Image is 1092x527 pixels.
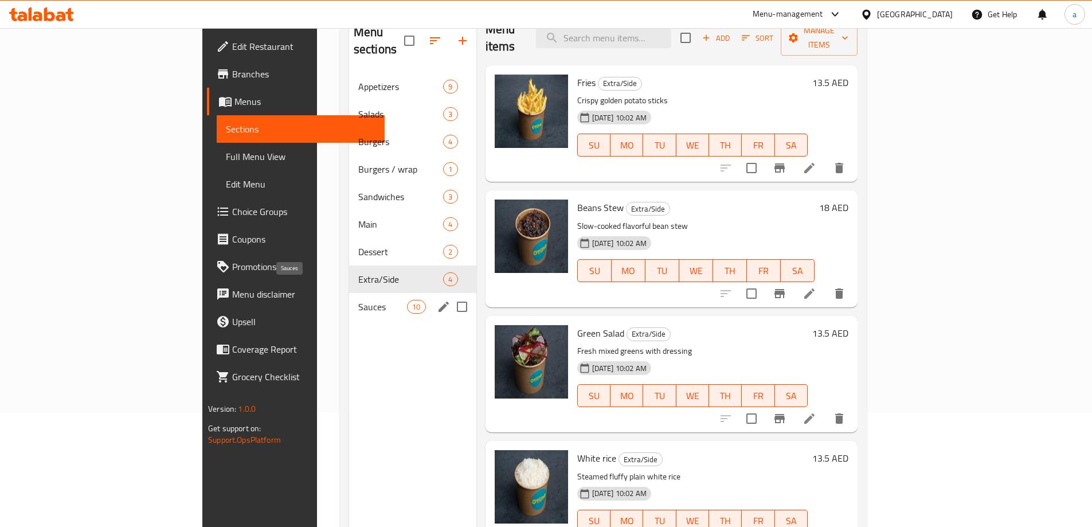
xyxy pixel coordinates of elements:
[825,280,853,307] button: delete
[358,107,444,121] span: Salads
[610,384,643,407] button: MO
[812,325,848,341] h6: 13.5 AED
[803,412,816,425] a: Edit menu item
[752,263,776,279] span: FR
[232,342,375,356] span: Coverage Report
[577,219,815,233] p: Slow-cooked flavorful bean stew
[577,384,610,407] button: SU
[443,190,457,204] div: items
[232,40,375,53] span: Edit Restaurant
[349,238,476,266] div: Dessert2
[349,73,476,100] div: Appetizers9
[444,247,457,257] span: 2
[709,384,742,407] button: TH
[619,453,662,466] span: Extra/Side
[742,32,773,45] span: Sort
[232,205,375,218] span: Choice Groups
[217,170,385,198] a: Edit Menu
[700,32,731,45] span: Add
[232,287,375,301] span: Menu disclaimer
[588,363,651,374] span: [DATE] 10:02 AM
[1073,8,1077,21] span: a
[679,259,713,282] button: WE
[443,217,457,231] div: items
[207,363,385,391] a: Grocery Checklist
[812,450,848,466] h6: 13.5 AED
[358,217,444,231] span: Main
[349,128,476,155] div: Burgers4
[443,245,457,259] div: items
[718,263,742,279] span: TH
[349,293,476,321] div: Sauces10edit
[709,134,742,157] button: TH
[825,154,853,182] button: delete
[358,80,444,93] div: Appetizers
[803,287,816,300] a: Edit menu item
[746,137,770,154] span: FR
[234,95,375,108] span: Menus
[645,259,679,282] button: TU
[577,259,612,282] button: SU
[610,134,643,157] button: MO
[766,154,793,182] button: Branch-specific-item
[742,384,774,407] button: FR
[615,137,639,154] span: MO
[790,24,848,52] span: Manage items
[207,225,385,253] a: Coupons
[819,200,848,216] h6: 18 AED
[676,384,709,407] button: WE
[598,77,642,91] div: Extra/Side
[407,300,425,314] div: items
[349,68,476,325] nav: Menu sections
[358,135,444,149] span: Burgers
[207,280,385,308] a: Menu disclaimer
[238,401,256,416] span: 1.0.0
[217,115,385,143] a: Sections
[746,388,770,404] span: FR
[803,161,816,175] a: Edit menu item
[444,192,457,202] span: 3
[358,300,407,314] span: Sauces
[780,137,803,154] span: SA
[612,259,645,282] button: MO
[766,280,793,307] button: Branch-specific-item
[643,134,676,157] button: TU
[785,263,810,279] span: SA
[582,137,606,154] span: SU
[681,388,704,404] span: WE
[358,245,444,259] span: Dessert
[443,135,457,149] div: items
[207,60,385,88] a: Branches
[648,388,671,404] span: TU
[714,137,737,154] span: TH
[444,109,457,120] span: 3
[582,388,606,404] span: SU
[495,200,568,273] img: Beans Stew
[780,388,803,404] span: SA
[598,77,641,90] span: Extra/Side
[577,325,624,342] span: Green Salad
[349,210,476,238] div: Main4
[643,384,676,407] button: TU
[627,202,670,216] span: Extra/Side
[577,470,808,484] p: Steamed fluffy plain white rice
[232,370,375,384] span: Grocery Checklist
[648,137,671,154] span: TU
[734,29,781,47] span: Sort items
[444,219,457,230] span: 4
[232,315,375,329] span: Upsell
[627,327,670,341] span: Extra/Side
[408,302,425,313] span: 10
[207,308,385,335] a: Upsell
[207,335,385,363] a: Coverage Report
[582,263,607,279] span: SU
[825,405,853,432] button: delete
[775,384,808,407] button: SA
[577,344,808,358] p: Fresh mixed greens with dressing
[226,177,375,191] span: Edit Menu
[536,28,671,48] input: search
[207,33,385,60] a: Edit Restaurant
[616,263,641,279] span: MO
[681,137,704,154] span: WE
